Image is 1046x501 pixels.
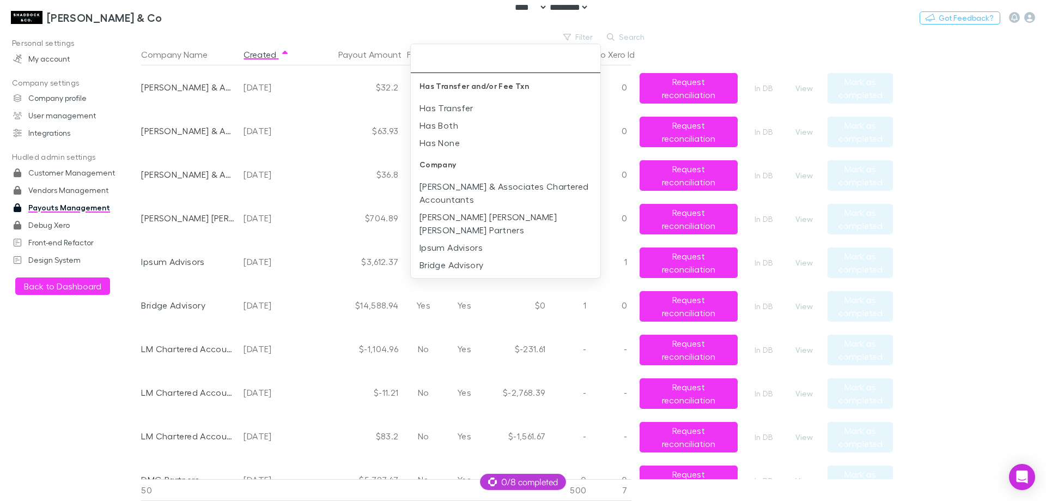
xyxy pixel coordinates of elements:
[411,239,600,256] li: Ipsum Advisors
[411,152,600,178] div: Company
[411,208,600,239] li: [PERSON_NAME] [PERSON_NAME] [PERSON_NAME] Partners
[411,178,600,208] li: [PERSON_NAME] & Associates Chartered Accountants
[411,117,600,134] li: Has Both
[411,256,600,274] li: Bridge Advisory
[411,99,600,117] li: Has Transfer
[1009,464,1035,490] div: Open Intercom Messenger
[411,73,600,99] div: Has Transfer and/or Fee Txn
[411,134,600,152] li: Has None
